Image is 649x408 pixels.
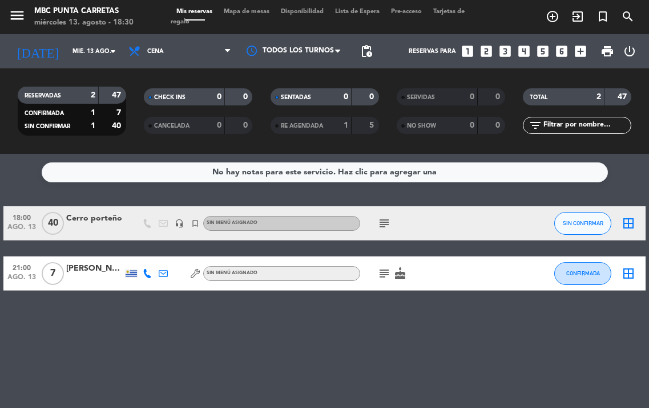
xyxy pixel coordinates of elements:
[91,109,95,117] strong: 1
[573,44,588,59] i: add_box
[495,121,502,129] strong: 0
[147,48,164,55] span: Cena
[369,121,376,129] strong: 5
[281,95,311,100] span: SENTADAS
[498,44,513,59] i: looks_3
[470,93,474,101] strong: 0
[218,9,275,15] span: Mapa de mesas
[542,119,631,132] input: Filtrar por nombre...
[385,9,428,15] span: Pre-acceso
[554,44,569,59] i: looks_6
[9,7,26,28] button: menu
[460,44,475,59] i: looks_one
[530,95,547,100] span: TOTAL
[344,93,348,101] strong: 0
[217,121,221,129] strong: 0
[619,34,640,68] div: LOG OUT
[495,93,502,101] strong: 0
[566,270,600,276] span: CONFIRMADA
[9,39,67,64] i: [DATE]
[9,7,26,24] i: menu
[517,44,531,59] i: looks_4
[154,95,186,100] span: CHECK INS
[207,271,257,275] span: Sin menú asignado
[207,221,257,225] span: Sin menú asignado
[621,10,635,23] i: search
[7,210,36,223] span: 18:00
[42,262,64,285] span: 7
[377,217,391,230] i: subject
[154,123,190,129] span: CANCELADA
[106,44,120,58] i: arrow_drop_down
[377,267,391,280] i: subject
[563,220,603,226] span: SIN CONFIRMAR
[112,91,123,99] strong: 47
[34,6,134,17] div: MBC Punta Carretas
[275,9,329,15] span: Disponibilidad
[212,166,437,179] div: No hay notas para este servicio. Haz clic para agregar una
[407,95,435,100] span: SERVIDAS
[243,121,250,129] strong: 0
[34,17,134,28] div: miércoles 13. agosto - 18:30
[529,119,542,132] i: filter_list
[600,44,614,58] span: print
[171,9,218,15] span: Mis reservas
[622,217,635,230] i: border_all
[25,93,61,99] span: RESERVADAS
[243,93,250,101] strong: 0
[554,262,611,285] button: CONFIRMADA
[66,262,123,275] div: [PERSON_NAME]
[546,10,559,23] i: add_circle_outline
[281,123,323,129] span: RE AGENDADA
[369,93,376,101] strong: 0
[623,44,636,58] i: power_settings_new
[470,121,474,129] strong: 0
[42,212,64,235] span: 40
[7,274,36,287] span: ago. 13
[554,212,611,235] button: SIN CONFIRMAR
[407,123,436,129] span: NO SHOW
[112,122,123,130] strong: 40
[622,267,635,280] i: border_all
[91,91,95,99] strong: 2
[217,93,221,101] strong: 0
[116,109,123,117] strong: 7
[329,9,385,15] span: Lista de Espera
[7,260,36,274] span: 21:00
[596,10,610,23] i: turned_in_not
[479,44,494,59] i: looks_two
[409,48,456,55] span: Reservas para
[571,10,584,23] i: exit_to_app
[191,219,200,228] i: turned_in_not
[7,223,36,236] span: ago. 13
[175,219,184,228] i: headset_mic
[25,124,70,129] span: SIN CONFIRMAR
[618,93,629,101] strong: 47
[91,122,95,130] strong: 1
[25,111,64,116] span: CONFIRMADA
[360,44,373,58] span: pending_actions
[596,93,601,101] strong: 2
[535,44,550,59] i: looks_5
[393,267,407,280] i: cake
[66,212,123,225] div: Cerro porteño
[344,121,348,129] strong: 1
